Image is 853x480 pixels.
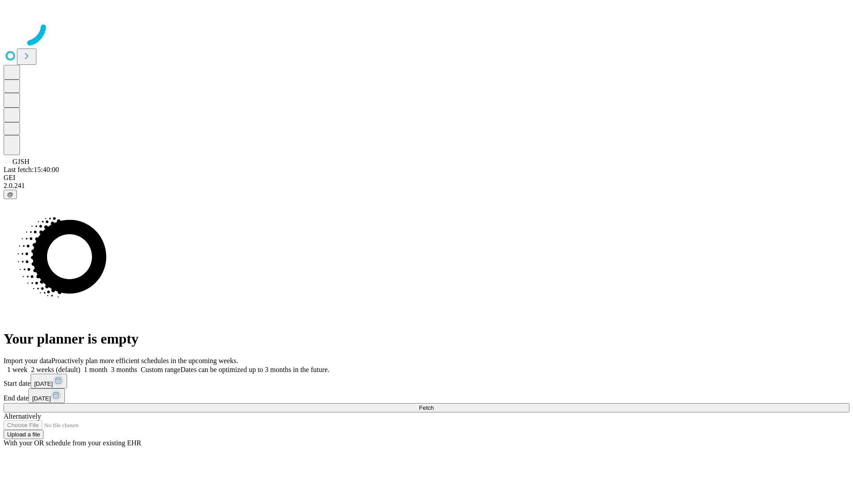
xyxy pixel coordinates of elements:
[12,158,29,165] span: GJSH
[31,366,80,373] span: 2 weeks (default)
[28,388,65,403] button: [DATE]
[32,395,51,402] span: [DATE]
[52,357,238,364] span: Proactively plan more efficient schedules in the upcoming weeks.
[4,182,849,190] div: 2.0.241
[84,366,108,373] span: 1 month
[4,374,849,388] div: Start date
[4,430,44,439] button: Upload a file
[4,357,52,364] span: Import your data
[4,174,849,182] div: GEI
[419,404,434,411] span: Fetch
[31,374,67,388] button: [DATE]
[4,331,849,347] h1: Your planner is empty
[4,439,141,447] span: With your OR schedule from your existing EHR
[111,366,137,373] span: 3 months
[4,412,41,420] span: Alternatively
[7,366,28,373] span: 1 week
[4,388,849,403] div: End date
[4,190,17,199] button: @
[180,366,329,373] span: Dates can be optimized up to 3 months in the future.
[34,380,53,387] span: [DATE]
[4,403,849,412] button: Fetch
[141,366,180,373] span: Custom range
[7,191,13,198] span: @
[4,166,59,173] span: Last fetch: 15:40:00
